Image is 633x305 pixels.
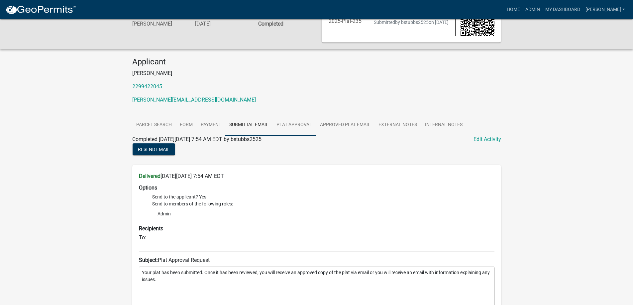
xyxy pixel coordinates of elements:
p: Your plat has been submitted. Once it has been reviewed, you will receive an approved copy of the... [142,269,491,283]
span: by bstubbs2525 [395,20,429,25]
strong: Options [139,185,157,191]
a: Admin [523,3,543,16]
a: Form [176,114,197,136]
span: Completed [DATE][DATE] 7:54 AM EDT by bstubbs2525 [132,136,262,142]
h4: Applicant [132,57,501,67]
strong: Recipients [139,225,163,232]
li: Admin [152,209,494,219]
strong: Subject: [139,257,158,263]
li: Send to the applicant? Yes [152,193,494,200]
a: Plat Approval [272,114,316,136]
h6: [DATE][DATE] 7:54 AM EDT [139,173,494,179]
h6: To: [139,234,494,241]
a: Approved Plat Email [316,114,374,136]
a: External Notes [374,114,421,136]
a: Parcel search [132,114,176,136]
strong: Completed [258,21,283,27]
a: [PERSON_NAME] [583,3,628,16]
p: [PERSON_NAME] [132,69,501,77]
a: [PERSON_NAME][EMAIL_ADDRESS][DOMAIN_NAME] [132,97,256,103]
h6: [PERSON_NAME] [132,21,185,27]
a: Internal Notes [421,114,467,136]
strong: Delivered [139,173,160,179]
a: My Dashboard [543,3,583,16]
a: Home [504,3,523,16]
a: 2299422045 [132,83,162,90]
a: Edit Activity [474,135,501,143]
li: Send to members of the following roles: [152,200,494,220]
span: Resend Email [138,146,170,152]
a: Submittal Email [225,114,272,136]
span: Submitted on [DATE] [374,20,449,25]
a: Payment [197,114,225,136]
h6: [DATE] [195,21,248,27]
h6: Plat Approval Request [139,257,494,263]
button: Resend Email [133,143,175,155]
h6: 2025-Plat-235 [328,18,362,24]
